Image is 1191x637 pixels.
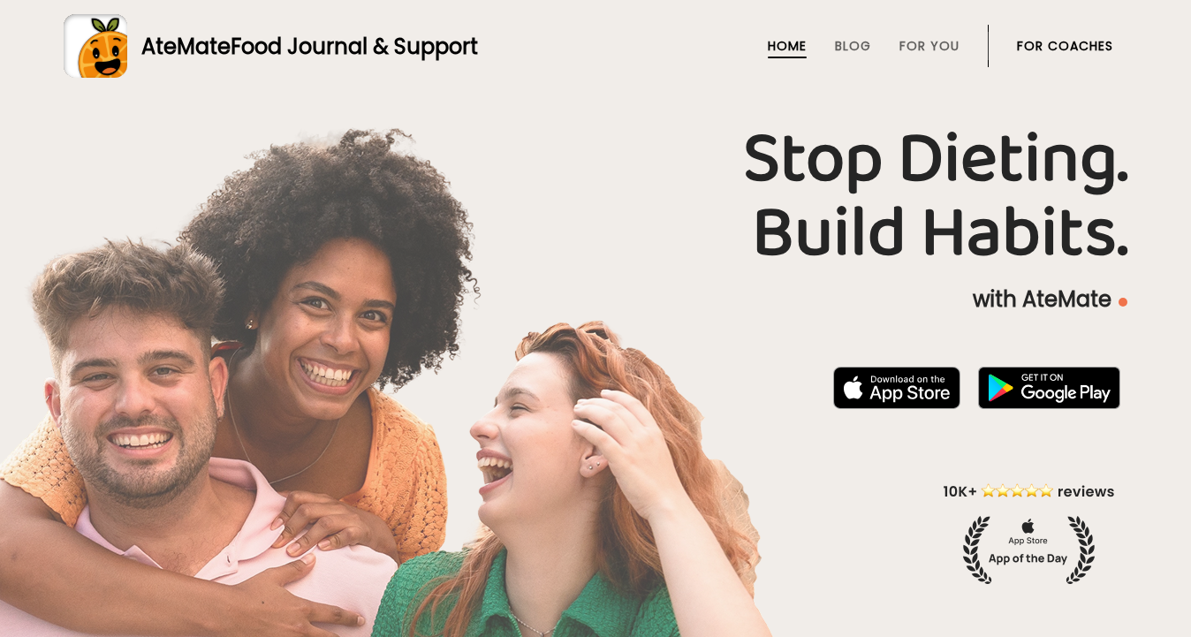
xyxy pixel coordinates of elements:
h1: Stop Dieting. Build Habits. [64,123,1127,271]
a: Home [768,39,807,53]
span: Food Journal & Support [231,32,478,61]
a: AteMateFood Journal & Support [64,14,1127,78]
a: For Coaches [1017,39,1113,53]
img: badge-download-google.png [978,367,1120,409]
img: badge-download-apple.svg [833,367,960,409]
div: AteMate [127,31,478,62]
p: with AteMate [64,285,1127,314]
a: For You [899,39,960,53]
img: home-hero-appoftheday.png [930,481,1127,584]
a: Blog [835,39,871,53]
